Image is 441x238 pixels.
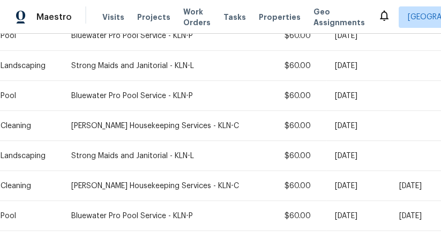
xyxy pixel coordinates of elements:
[335,211,382,221] div: [DATE]
[285,181,318,191] div: $60.00
[71,61,268,71] div: Strong Maids and Janitorial - KLN-L
[71,211,268,221] div: Bluewater Pro Pool Service - KLN-P
[183,6,211,28] span: Work Orders
[71,121,268,131] div: [PERSON_NAME] Housekeeping Services - KLN-C
[313,6,365,28] span: Geo Assignments
[1,121,54,131] div: Cleaning
[71,181,268,191] div: [PERSON_NAME] Housekeeping Services - KLN-C
[223,13,246,21] span: Tasks
[1,31,54,41] div: Pool
[285,151,318,161] div: $60.00
[1,91,54,101] div: Pool
[1,151,54,161] div: Landscaping
[1,181,54,191] div: Cleaning
[335,151,382,161] div: [DATE]
[285,211,318,221] div: $60.00
[71,31,268,41] div: Bluewater Pro Pool Service - KLN-P
[71,151,268,161] div: Strong Maids and Janitorial - KLN-L
[36,12,72,23] span: Maestro
[335,91,382,101] div: [DATE]
[335,31,382,41] div: [DATE]
[71,91,268,101] div: Bluewater Pro Pool Service - KLN-P
[335,61,382,71] div: [DATE]
[1,61,54,71] div: Landscaping
[285,31,318,41] div: $60.00
[285,91,318,101] div: $60.00
[285,61,318,71] div: $60.00
[259,12,301,23] span: Properties
[335,181,382,191] div: [DATE]
[137,12,170,23] span: Projects
[285,121,318,131] div: $60.00
[1,211,54,221] div: Pool
[102,12,124,23] span: Visits
[335,121,382,131] div: [DATE]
